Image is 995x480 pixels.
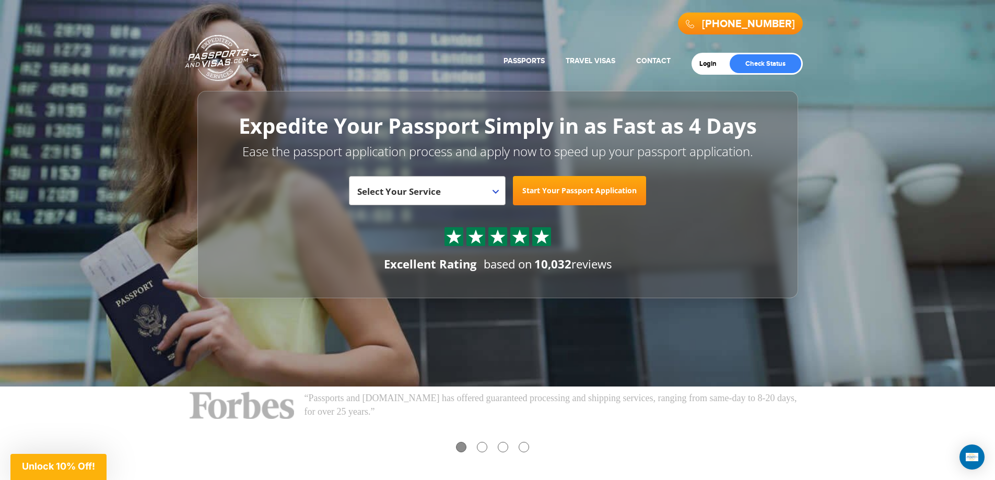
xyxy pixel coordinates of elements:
a: Start Your Passport Application [513,176,646,205]
div: Excellent Rating [384,256,476,272]
span: reviews [534,256,612,272]
a: Passports & [DOMAIN_NAME] [185,34,259,81]
a: Contact [636,56,671,65]
strong: 10,032 [534,256,571,272]
a: [PHONE_NUMBER] [702,18,795,30]
div: Open Intercom Messenger [959,444,985,470]
img: Sprite St [534,229,549,244]
img: Sprite St [490,229,506,244]
img: Forbes [190,392,294,419]
span: Select Your Service [349,176,506,205]
img: Sprite St [468,229,484,244]
img: Sprite St [446,229,462,244]
p: Ease the passport application process and apply now to speed up your passport application. [221,143,775,160]
a: Travel Visas [566,56,615,65]
img: Sprite St [512,229,528,244]
span: Unlock 10% Off! [22,461,95,472]
p: “Passports and [DOMAIN_NAME] has offered guaranteed processing and shipping services, ranging fro... [305,392,806,418]
span: based on [484,256,532,272]
a: Login [699,60,724,68]
span: Select Your Service [357,180,495,209]
div: Unlock 10% Off! [10,454,107,480]
a: Passports [504,56,545,65]
a: Check Status [730,54,801,73]
span: Select Your Service [357,185,441,197]
h1: Expedite Your Passport Simply in as Fast as 4 Days [221,114,775,137]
